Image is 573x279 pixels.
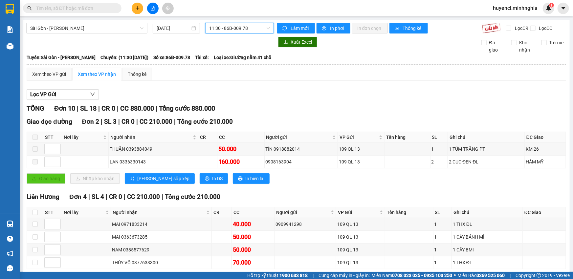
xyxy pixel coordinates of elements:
[266,145,337,153] div: TÍN 0918882014
[434,259,451,266] div: 1
[100,54,148,61] span: Chuyến: (11:30 [DATE])
[125,173,195,184] button: sort-ascending[PERSON_NAME] sắp xếp
[70,173,120,184] button: downloadNhập kho nhận
[433,207,452,218] th: SL
[549,3,554,8] sup: 1
[27,89,99,100] button: Lọc VP Gửi
[449,145,523,153] div: 1 TÚM TRẮNG PT
[336,218,385,231] td: 109 QL 13
[232,207,275,218] th: CC
[64,134,102,141] span: Nơi lấy
[453,259,521,266] div: 1 THX ĐL
[30,90,56,98] span: Lọc VP Gửi
[27,55,96,60] b: Tuyến: Sài Gòn - [PERSON_NAME]
[130,176,135,182] span: sort-ascending
[525,156,566,168] td: HÀM MỸ
[36,5,114,12] input: Tìm tên, số ĐT hoặc mã đơn
[159,104,215,112] span: Tổng cước 880.000
[457,272,505,279] span: Miền Bắc
[118,118,120,125] span: |
[150,6,155,11] span: file-add
[488,4,543,12] span: huyencl.minhnghia
[121,118,135,125] span: CR 0
[27,6,32,11] span: search
[245,175,264,182] span: In biên lai
[212,175,223,182] span: In DS
[27,173,65,184] button: uploadGiao hàng
[550,3,553,8] span: 1
[54,104,75,112] span: Đơn 10
[561,5,566,11] span: caret-down
[449,158,523,165] div: 2 CỤC ĐEN ĐL
[340,134,378,141] span: VP Gửi
[90,92,95,97] span: down
[165,193,220,201] span: Tổng cước 210.000
[128,71,146,78] div: Thống kê
[177,118,233,125] span: Tổng cước 210.000
[434,233,451,241] div: 1
[282,26,288,31] span: sync
[92,193,104,201] span: SL 4
[32,71,66,78] div: Xem theo VP gửi
[109,193,122,201] span: CR 0
[537,25,554,32] span: Lọc CC
[78,71,116,78] div: Xem theo VP nhận
[277,23,315,33] button: syncLàm mới
[537,273,541,278] span: copyright
[209,23,270,33] span: 11:30 - 86B-009.78
[104,118,117,125] span: SL 3
[482,23,501,33] img: 9k=
[77,104,78,112] span: |
[156,104,157,112] span: |
[64,209,104,216] span: Nơi lấy
[195,54,209,61] span: Tài xế:
[233,173,270,184] button: printerIn biên lai
[510,272,511,279] span: |
[124,193,125,201] span: |
[233,245,273,254] div: 50.000
[82,118,99,125] span: Đơn 2
[448,132,525,143] th: Ghi chú
[453,233,521,241] div: 1 CÂY BÁNH MÌ
[27,104,44,112] span: TỔNG
[174,118,176,125] span: |
[140,118,172,125] span: CC 210.000
[330,25,345,32] span: In phơi
[238,176,243,182] span: printer
[266,158,337,165] div: 0908163904
[547,39,566,46] span: Trên xe
[431,145,447,153] div: 1
[69,193,87,201] span: Đơn 4
[101,104,115,112] span: CR 0
[339,145,383,153] div: 109 QL 13
[112,221,211,228] div: MAI 0971833214
[6,4,14,14] img: logo-vxr
[389,23,428,33] button: bar-chartThống kê
[132,3,143,14] button: plus
[113,209,205,216] span: Người nhận
[453,221,521,228] div: 1 THX ĐL
[434,246,451,253] div: 1
[157,25,190,32] input: 12/08/2025
[101,118,102,125] span: |
[233,220,273,229] div: 40.000
[279,273,308,278] strong: 1900 633 818
[106,193,107,201] span: |
[291,38,312,46] span: Xuất Excel
[546,5,552,11] img: icon-new-feature
[7,250,13,257] span: notification
[523,207,566,218] th: ĐC Giao
[487,39,506,54] span: Đã giao
[395,26,400,31] span: bar-chart
[80,104,97,112] span: SL 18
[283,40,288,45] span: download
[338,156,385,168] td: 109 QL 13
[291,25,310,32] span: Làm mới
[454,274,456,277] span: ⚪️
[476,273,505,278] strong: 0369 525 060
[352,23,388,33] button: In đơn chọn
[275,221,335,228] div: 0909941298
[162,3,174,14] button: aim
[338,143,385,156] td: 109 QL 13
[403,25,423,32] span: Thống kê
